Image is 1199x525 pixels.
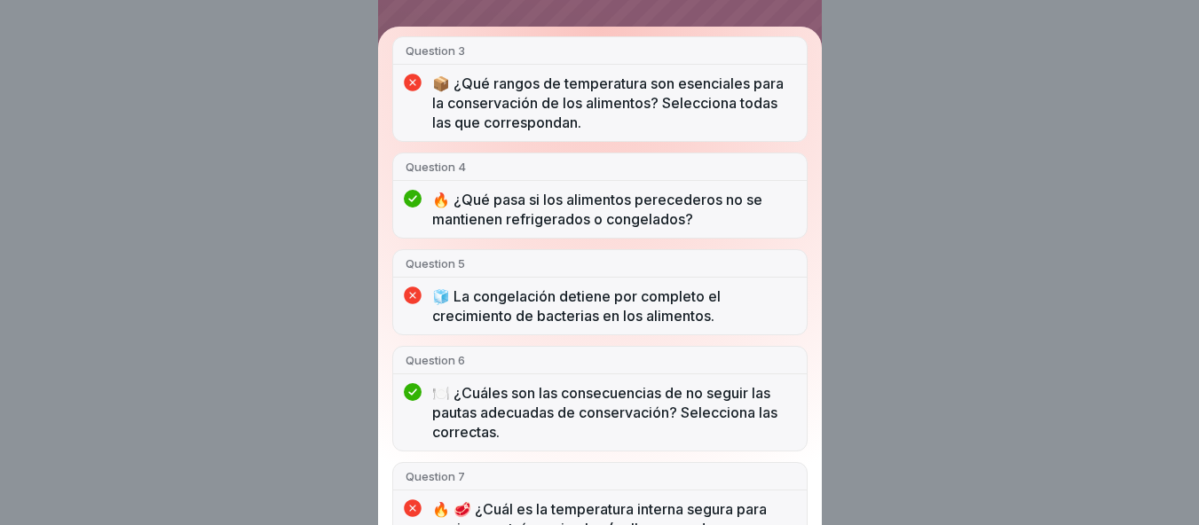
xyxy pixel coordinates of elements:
[406,468,794,484] p: Question 7
[432,286,794,325] p: 🧊 La congelación detiene por completo el crecimiento de bacterias en los alimentos.
[406,352,794,368] p: Question 6
[432,383,794,442] p: 🍽️ ¿Cuáles son las consecuencias de no seguir las pautas adecuadas de conservación? Selecciona la...
[432,190,794,229] p: 🔥 ¿Qué pasa si los alimentos perecederos no se mantienen refrigerados o congelados?
[406,255,794,271] p: Question 5
[406,159,794,175] p: Question 4
[406,43,794,59] p: Question 3
[432,74,794,132] p: 📦 ¿Qué rangos de temperatura son esenciales para la conservación de los alimentos? Selecciona tod...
